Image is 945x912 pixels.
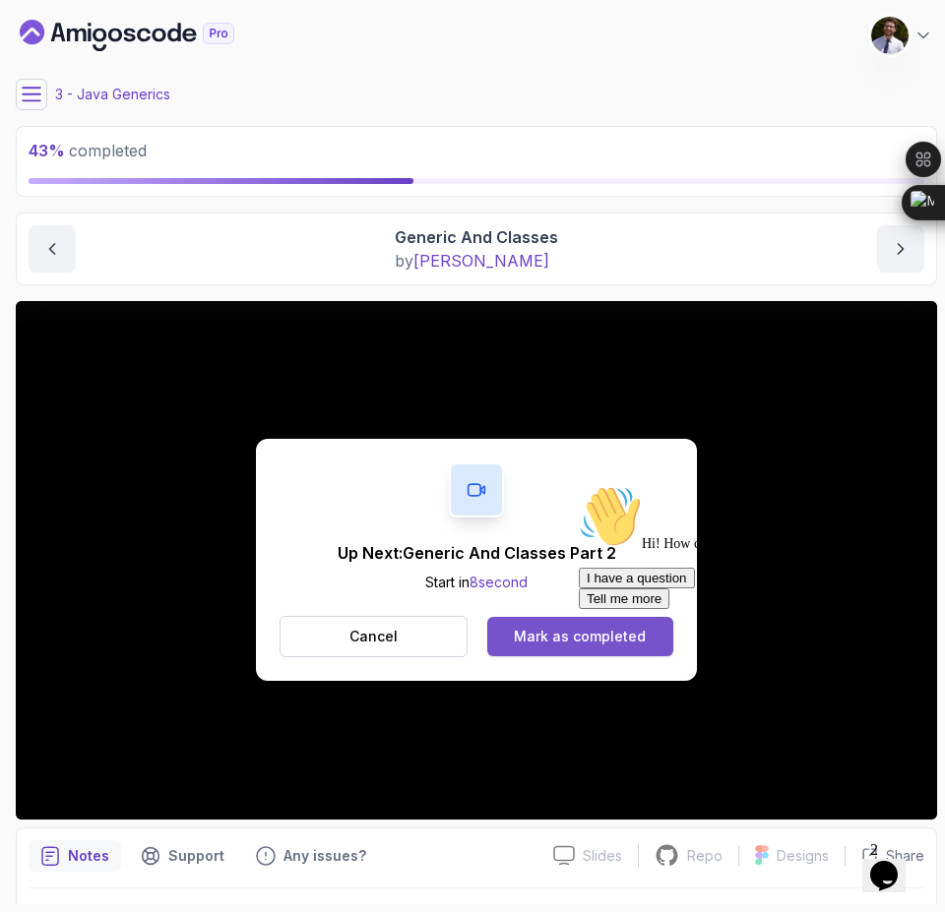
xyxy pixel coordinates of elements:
p: by [395,249,558,273]
img: :wave: [8,8,71,71]
span: completed [29,141,147,160]
span: 8 second [470,574,528,590]
button: notes button [29,840,121,872]
p: Repo [687,846,723,866]
p: Up Next: Generic And Classes Part 2 [338,541,616,565]
span: 43 % [29,141,65,160]
button: user profile image [870,16,933,55]
button: Tell me more [8,111,98,132]
button: Mark as completed [487,617,673,656]
span: Hi! How can we help? [8,59,195,74]
p: Generic And Classes [395,225,558,249]
p: Notes [68,846,109,866]
span: [PERSON_NAME] [413,251,549,271]
p: Cancel [349,627,398,646]
p: Support [168,846,224,866]
button: Support button [129,840,236,872]
div: 👋Hi! How can we help?I have a questionTell me more [8,8,362,132]
button: Feedback button [244,840,378,872]
button: Cancel [280,616,468,657]
p: Any issues? [283,846,366,866]
button: Share [845,846,924,866]
a: Dashboard [20,20,280,51]
p: Designs [777,846,829,866]
p: Start in [338,573,616,592]
button: previous content [29,225,76,273]
p: 3 - Java Generics [55,85,170,104]
button: next content [877,225,924,273]
div: Mark as completed [514,627,646,646]
iframe: chat widget [862,833,925,892]
iframe: chat widget [571,477,925,823]
button: I have a question [8,91,124,111]
img: user profile image [871,17,909,54]
p: Slides [583,846,622,866]
iframe: 5 - Generic and Classes [16,301,937,820]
